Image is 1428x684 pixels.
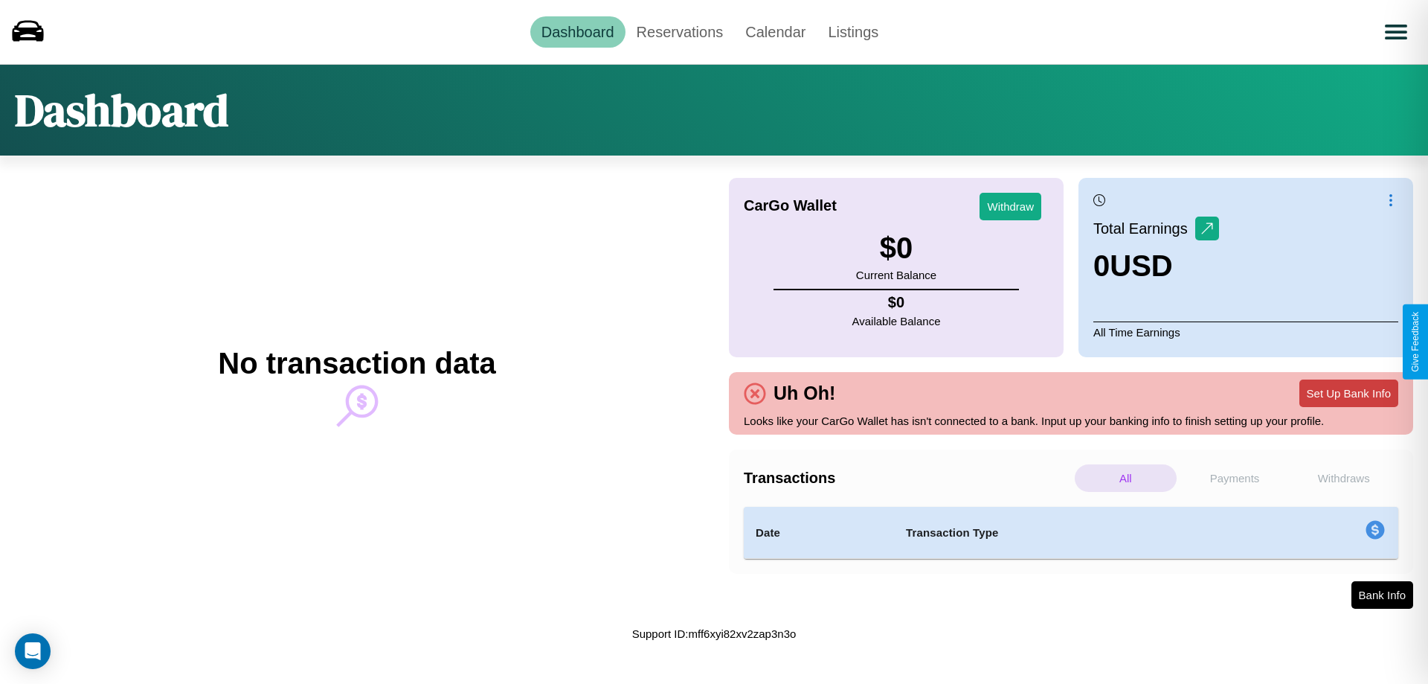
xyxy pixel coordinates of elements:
[766,383,843,404] h4: Uh Oh!
[15,633,51,669] div: Open Intercom Messenger
[852,311,941,331] p: Available Balance
[852,294,941,311] h4: $ 0
[625,16,735,48] a: Reservations
[744,411,1398,431] p: Looks like your CarGo Wallet has isn't connected to a bank. Input up your banking info to finish ...
[744,470,1071,487] h4: Transactions
[530,16,625,48] a: Dashboard
[1410,312,1421,372] div: Give Feedback
[1093,322,1398,342] p: All Time Earnings
[1299,380,1398,407] button: Set Up Bank Info
[744,507,1398,559] table: simple table
[980,193,1041,220] button: Withdraw
[856,265,936,285] p: Current Balance
[1375,11,1417,53] button: Open menu
[906,524,1244,542] h4: Transaction Type
[744,197,837,214] h4: CarGo Wallet
[1093,249,1219,283] h3: 0 USD
[1093,215,1195,242] p: Total Earnings
[817,16,890,48] a: Listings
[218,347,495,380] h2: No transaction data
[15,80,228,141] h1: Dashboard
[756,524,882,542] h4: Date
[1075,464,1177,492] p: All
[734,16,817,48] a: Calendar
[632,624,797,644] p: Support ID: mff6xyi82xv2zap3n3o
[1293,464,1395,492] p: Withdraws
[856,231,936,265] h3: $ 0
[1351,581,1413,609] button: Bank Info
[1184,464,1286,492] p: Payments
